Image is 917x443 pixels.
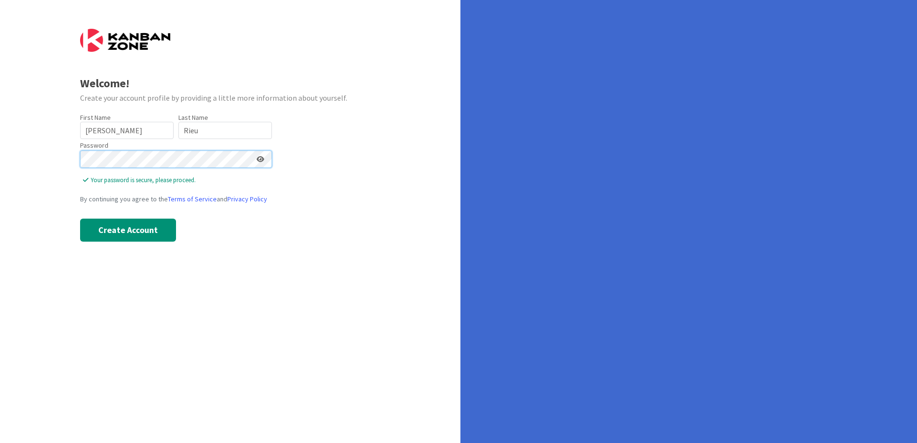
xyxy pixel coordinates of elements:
label: Password [80,140,108,151]
button: Create Account [80,219,176,242]
label: First Name [80,113,111,122]
a: Privacy Policy [227,195,267,203]
div: By continuing you agree to the and [80,194,381,204]
img: Kanban Zone [80,29,170,52]
label: Last Name [178,113,208,122]
span: Your password is secure, please proceed. [83,175,272,185]
keeper-lock: Open Keeper Popup [241,153,253,165]
div: Welcome! [80,75,381,92]
div: Create your account profile by providing a little more information about yourself. [80,92,381,104]
a: Terms of Service [168,195,217,203]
